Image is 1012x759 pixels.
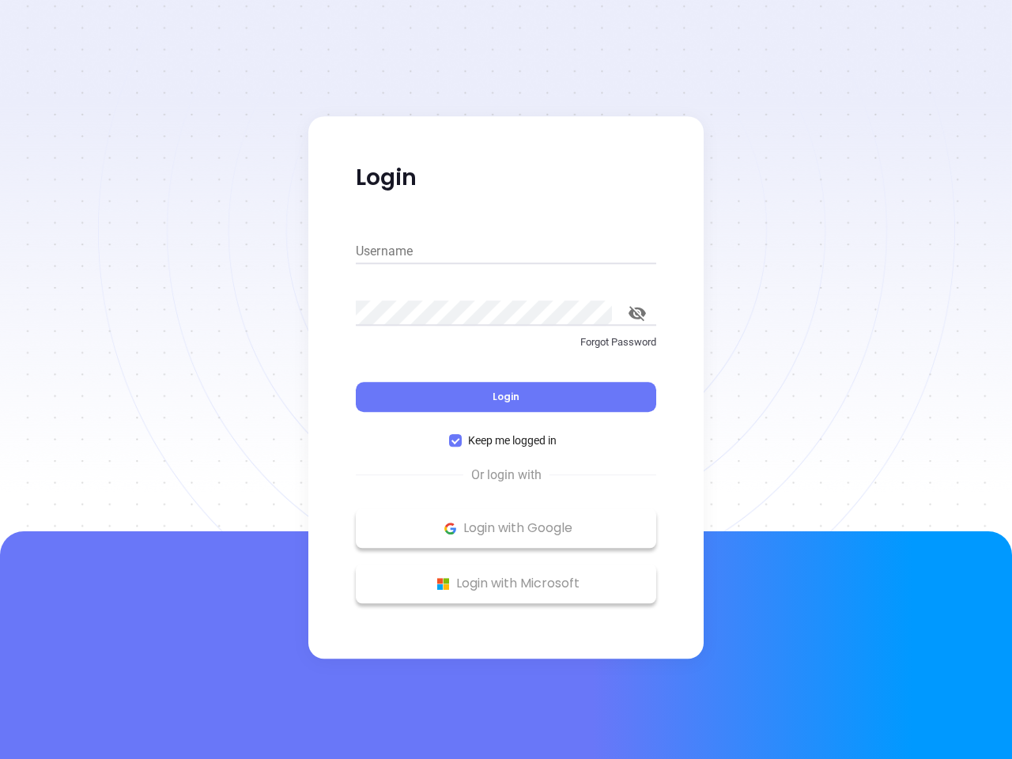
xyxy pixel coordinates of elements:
span: Login [493,390,519,403]
img: Microsoft Logo [433,574,453,594]
button: Microsoft Logo Login with Microsoft [356,564,656,603]
a: Forgot Password [356,334,656,363]
img: Google Logo [440,519,460,538]
p: Login with Google [364,516,648,540]
span: Or login with [463,466,549,485]
span: Keep me logged in [462,432,563,449]
p: Forgot Password [356,334,656,350]
button: Login [356,382,656,412]
button: Google Logo Login with Google [356,508,656,548]
p: Login with Microsoft [364,572,648,595]
button: toggle password visibility [618,294,656,332]
p: Login [356,164,656,192]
